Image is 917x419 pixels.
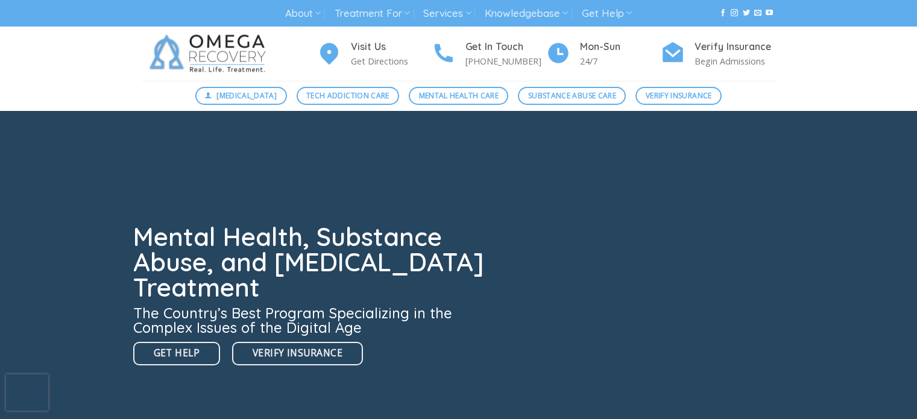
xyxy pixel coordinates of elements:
h4: Visit Us [351,39,432,55]
a: Follow on Instagram [731,9,738,17]
a: Verify Insurance [232,342,363,365]
a: Get Help [133,342,221,365]
a: Treatment For [335,2,410,25]
a: Substance Abuse Care [518,87,626,105]
img: Omega Recovery [142,27,278,81]
p: [PHONE_NUMBER] [465,54,546,68]
h1: Mental Health, Substance Abuse, and [MEDICAL_DATA] Treatment [133,224,491,300]
span: [MEDICAL_DATA] [216,90,277,101]
span: Substance Abuse Care [528,90,616,101]
a: Mental Health Care [409,87,508,105]
a: Knowledgebase [485,2,568,25]
a: Follow on YouTube [766,9,773,17]
a: Tech Addiction Care [297,87,400,105]
a: Visit Us Get Directions [317,39,432,69]
p: Begin Admissions [695,54,775,68]
h4: Get In Touch [465,39,546,55]
h4: Mon-Sun [580,39,661,55]
a: Verify Insurance [635,87,722,105]
span: Tech Addiction Care [306,90,389,101]
span: Get Help [154,345,200,361]
a: Verify Insurance Begin Admissions [661,39,775,69]
a: Follow on Facebook [719,9,726,17]
iframe: reCAPTCHA [6,374,48,411]
a: Get In Touch [PHONE_NUMBER] [432,39,546,69]
a: [MEDICAL_DATA] [195,87,287,105]
p: 24/7 [580,54,661,68]
a: Follow on Twitter [743,9,750,17]
p: Get Directions [351,54,432,68]
a: Get Help [582,2,632,25]
span: Verify Insurance [646,90,712,101]
a: Services [423,2,471,25]
a: About [285,2,321,25]
h4: Verify Insurance [695,39,775,55]
a: Send us an email [754,9,761,17]
span: Verify Insurance [253,345,342,361]
span: Mental Health Care [419,90,499,101]
h3: The Country’s Best Program Specializing in the Complex Issues of the Digital Age [133,306,491,335]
